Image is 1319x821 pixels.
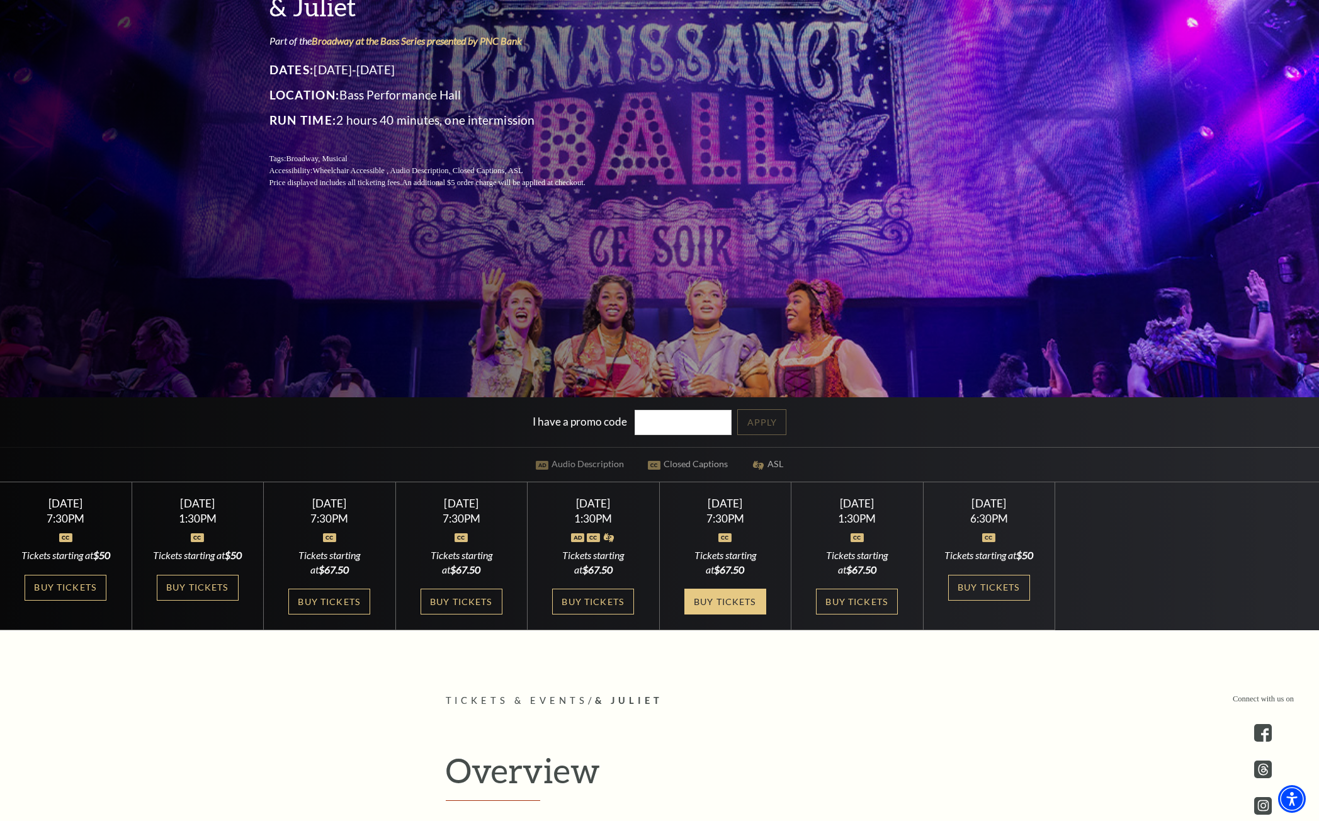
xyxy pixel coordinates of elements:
[450,563,480,575] span: $67.50
[674,548,776,577] div: Tickets starting at
[1016,549,1033,561] span: $50
[269,88,340,102] span: Location:
[446,750,874,801] h2: Overview
[1254,761,1272,778] a: threads.com - open in a new tab
[269,165,616,177] p: Accessibility:
[147,497,248,510] div: [DATE]
[807,497,908,510] div: [DATE]
[410,513,512,524] div: 7:30PM
[312,166,523,175] span: Wheelchair Accessible , Audio Description, Closed Captions, ASL
[15,513,116,524] div: 7:30PM
[93,549,110,561] span: $50
[1254,724,1272,742] a: facebook - open in a new tab
[25,575,106,601] a: Buy Tickets
[674,497,776,510] div: [DATE]
[269,113,337,127] span: Run Time:
[279,548,380,577] div: Tickets starting at
[279,497,380,510] div: [DATE]
[402,178,585,187] span: An additional $5 order charge will be applied at checkout.
[269,60,616,80] p: [DATE]-[DATE]
[269,34,616,48] p: Part of the
[446,693,874,709] p: /
[1254,797,1272,815] a: instagram - open in a new tab
[816,589,898,614] a: Buy Tickets
[948,575,1030,601] a: Buy Tickets
[15,548,116,562] div: Tickets starting at
[288,589,370,614] a: Buy Tickets
[938,497,1039,510] div: [DATE]
[938,548,1039,562] div: Tickets starting at
[312,35,522,47] a: Broadway at the Bass Series presented by PNC Bank - open in a new tab
[410,497,512,510] div: [DATE]
[533,414,627,427] label: I have a promo code
[446,695,589,706] span: Tickets & Events
[157,575,239,601] a: Buy Tickets
[846,563,876,575] span: $67.50
[938,513,1039,524] div: 6:30PM
[674,513,776,524] div: 7:30PM
[595,695,663,706] span: & Juliet
[15,497,116,510] div: [DATE]
[1233,693,1294,705] p: Connect with us on
[543,548,644,577] div: Tickets starting at
[225,549,242,561] span: $50
[582,563,613,575] span: $67.50
[714,563,744,575] span: $67.50
[286,154,347,163] span: Broadway, Musical
[421,589,502,614] a: Buy Tickets
[807,513,908,524] div: 1:30PM
[269,62,314,77] span: Dates:
[269,110,616,130] p: 2 hours 40 minutes, one intermission
[552,589,634,614] a: Buy Tickets
[684,589,766,614] a: Buy Tickets
[269,153,616,165] p: Tags:
[1278,785,1306,813] div: Accessibility Menu
[807,548,908,577] div: Tickets starting at
[269,177,616,189] p: Price displayed includes all ticketing fees.
[147,548,248,562] div: Tickets starting at
[319,563,349,575] span: $67.50
[279,513,380,524] div: 7:30PM
[543,497,644,510] div: [DATE]
[269,85,616,105] p: Bass Performance Hall
[410,548,512,577] div: Tickets starting at
[147,513,248,524] div: 1:30PM
[543,513,644,524] div: 1:30PM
